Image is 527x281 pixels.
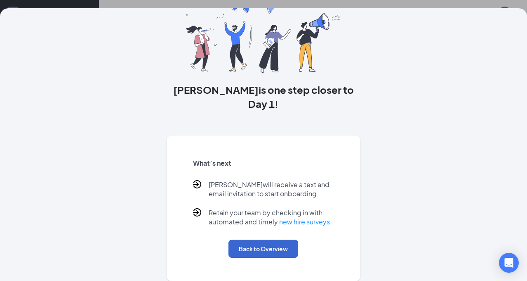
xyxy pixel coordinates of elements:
[209,208,334,226] p: Retain your team by checking in with automated and timely
[228,240,298,258] button: Back to Overview
[279,217,330,226] a: new hire surveys
[209,180,334,198] p: [PERSON_NAME] will receive a text and email invitation to start onboarding
[167,83,360,111] h3: [PERSON_NAME] is one step closer to Day 1!
[193,159,334,168] h5: What’s next
[499,253,519,273] div: Open Intercom Messenger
